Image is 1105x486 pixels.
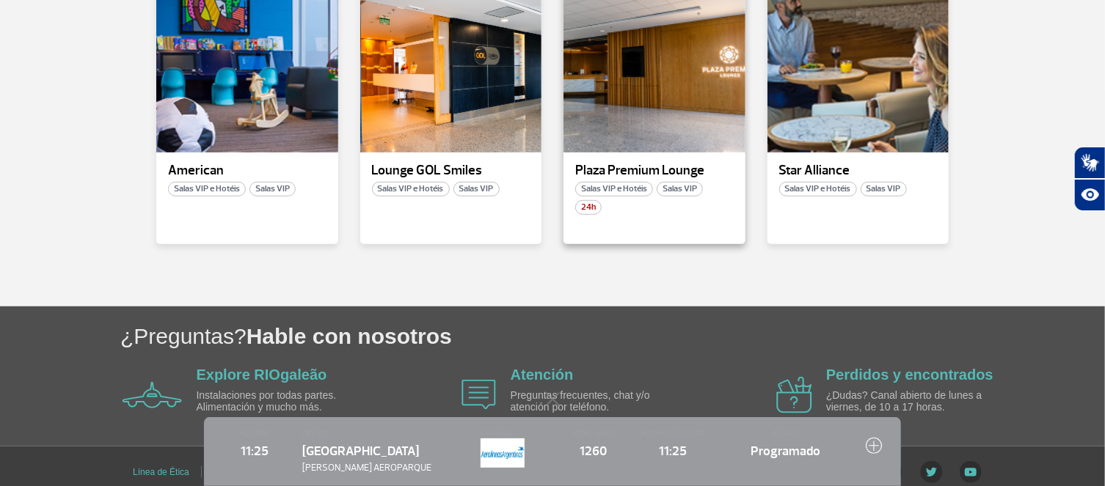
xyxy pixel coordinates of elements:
button: Abrir recursos assistivos. [1074,179,1105,211]
div: Plugin de acessibilidade da Hand Talk. [1074,147,1105,211]
span: HORARIO ESTIMADO [641,428,706,438]
span: Salas VIP e Hotéis [779,182,857,196]
span: Salas VIP [861,182,907,196]
a: Explore RIOgaleão [197,367,327,383]
span: Salas VIP [657,182,703,196]
span: Salas VIP [453,182,500,196]
span: 1260 [561,441,626,460]
p: Instalaciones por todas partes. Alimentación y mucho más. [197,390,365,413]
span: Salas VIP e Hotéis [168,182,246,196]
img: airplane icon [462,380,496,410]
p: Preguntas frecuentes, chat y/o atención por teléfono. [511,390,679,413]
h1: ¿Preguntas? [120,321,1105,351]
span: 11:25 [222,441,288,460]
span: Salas VIP [249,182,296,196]
span: 11:25 [641,441,706,460]
a: Perdidos y encontrados [826,367,993,383]
span: Salas VIP e Hotéis [372,182,450,196]
img: airplane icon [123,382,182,408]
p: ¿Dudas? Canal abierto de lunes a viernes, de 10 a 17 horas. [826,390,995,413]
p: Star Alliance [779,163,938,178]
p: Plaza Premium Lounge [575,163,734,178]
span: [GEOGRAPHIC_DATA] [302,443,419,459]
span: [PERSON_NAME] AEROPARQUE [302,461,466,475]
img: airplane icon [776,377,812,413]
a: Atención [511,367,574,383]
span: 24h [575,200,602,215]
span: CIA AÉREA [481,428,546,438]
span: DESTINO [302,428,466,438]
span: Nº DEL VUELO [561,428,626,438]
p: American [168,163,327,178]
button: Abrir tradutor de língua de sinais. [1074,147,1105,179]
span: ESTADO [721,428,851,438]
span: Salas VIP e Hotéis [575,182,653,196]
p: Lounge GOL Smiles [372,163,530,178]
span: HORARIO [222,428,288,438]
span: Programado [721,441,851,460]
span: Hable con nosotros [247,324,452,348]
